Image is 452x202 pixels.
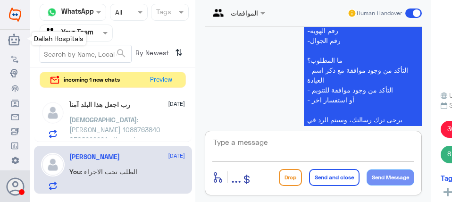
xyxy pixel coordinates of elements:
span: : الطلب تحت الاجراء [81,168,137,176]
span: [DATE] [168,151,185,160]
img: whatsapp.png [45,5,59,19]
h5: رب اجعل هذا البلد آمناً [69,101,130,109]
div: Tags [155,7,171,19]
span: ... [231,168,241,185]
img: defaultAdmin.png [41,101,65,125]
span: search [116,48,127,59]
button: Avatar [6,177,24,195]
span: Human Handover [357,9,402,17]
button: Send Message [367,169,414,185]
button: Send and close [309,169,360,186]
i: ⇅ [175,45,183,60]
span: incoming 1 new chats [64,76,120,84]
input: Search by Name, Local etc… [40,45,131,62]
img: Widebot Logo [9,7,21,22]
button: ... [231,167,241,188]
span: [DATE] [168,100,185,108]
span: By Newest [132,45,171,64]
span: Dallah Hospitals [34,34,84,42]
span: You [69,168,81,176]
span: [DEMOGRAPHIC_DATA] [69,116,137,124]
button: Drop [279,169,302,186]
button: Preview [146,72,176,88]
img: yourTeam.svg [45,26,59,40]
img: defaultAdmin.png [41,153,65,177]
button: search [116,46,127,61]
h5: Abdullah Nassar [69,153,120,161]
